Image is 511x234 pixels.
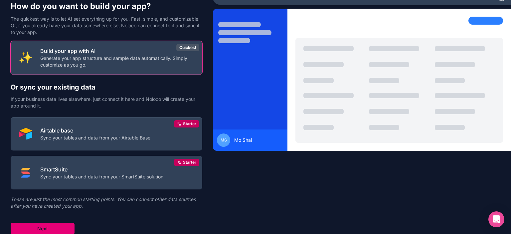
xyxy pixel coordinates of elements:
[11,96,202,109] p: If your business data lives elsewhere, just connect it here and Noloco will create your app aroun...
[40,173,163,180] p: Sync your tables and data from your SmartSuite solution
[234,137,252,143] span: Mo Shai
[183,160,196,165] span: Starter
[40,134,150,141] p: Sync your tables and data from your Airtable Base
[11,83,202,92] h2: Or sync your existing data
[19,127,32,140] img: AIRTABLE
[11,16,202,36] p: The quickest way is to let AI set everything up for you. Fast, simple, and customizable. Or, if y...
[11,117,202,151] button: AIRTABLEAirtable baseSync your tables and data from your Airtable BaseStarter
[183,121,196,126] span: Starter
[19,166,32,179] img: SMART_SUITE
[40,55,194,68] p: Generate your app structure and sample data automatically. Simply customize as you go.
[11,156,202,189] button: SMART_SUITESmartSuiteSync your tables and data from your SmartSuite solutionStarter
[40,47,194,55] p: Build your app with AI
[40,165,163,173] p: SmartSuite
[11,41,202,75] button: INTERNAL_WITH_AIBuild your app with AIGenerate your app structure and sample data automatically. ...
[176,44,199,51] div: Quickest
[488,211,504,227] div: Open Intercom Messenger
[40,126,150,134] p: Airtable base
[221,137,227,143] span: MS
[19,51,32,64] img: INTERNAL_WITH_AI
[11,1,202,12] h1: How do you want to build your app?
[11,196,202,209] p: These are just the most common starting points. You can connect other data sources after you have...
